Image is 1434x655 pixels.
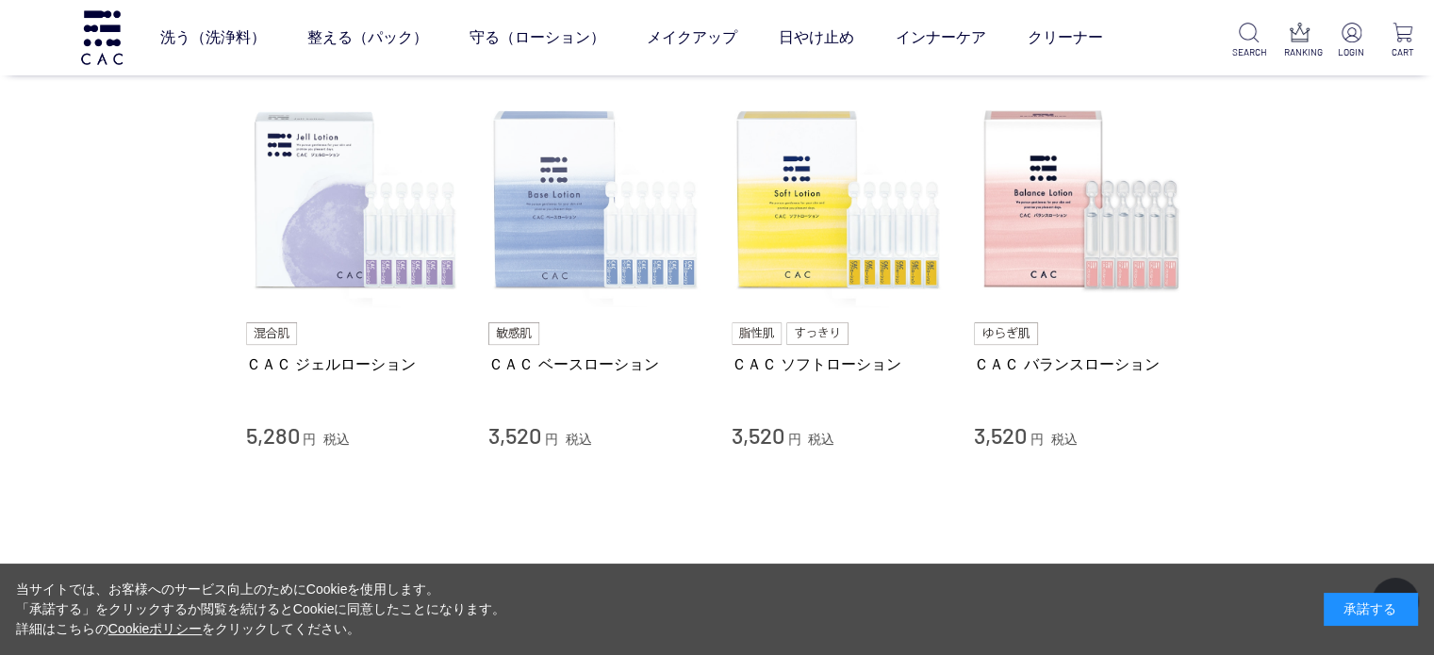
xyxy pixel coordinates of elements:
[808,432,834,447] span: 税込
[732,354,947,374] a: ＣＡＣ ソフトローション
[488,354,703,374] a: ＣＡＣ ベースローション
[1051,432,1078,447] span: 税込
[246,354,461,374] a: ＣＡＣ ジェルローション
[1324,593,1418,626] div: 承諾する
[307,11,428,64] a: 整える（パック）
[488,93,703,308] img: ＣＡＣ ベースローション
[896,11,986,64] a: インナーケア
[974,322,1038,345] img: ゆらぎ肌
[1335,23,1368,59] a: LOGIN
[732,322,782,345] img: 脂性肌
[1386,23,1419,59] a: CART
[16,580,506,639] div: 当サイトでは、お客様へのサービス向上のためにCookieを使用します。 「承諾する」をクリックするか閲覧を続けるとCookieに同意したことになります。 詳細はこちらの をクリックしてください。
[1030,432,1044,447] span: 円
[1284,23,1317,59] a: RANKING
[488,322,539,345] img: 敏感肌
[246,322,297,345] img: 混合肌
[974,354,1189,374] a: ＣＡＣ バランスローション
[1284,45,1317,59] p: RANKING
[732,93,947,308] img: ＣＡＣ ソフトローション
[160,11,266,64] a: 洗う（洗浄料）
[1335,45,1368,59] p: LOGIN
[1232,23,1265,59] a: SEARCH
[246,93,461,308] img: ＣＡＣ ジェルローション
[786,322,849,345] img: すっきり
[1028,11,1103,64] a: クリーナー
[323,432,350,447] span: 税込
[732,421,784,449] span: 3,520
[488,421,541,449] span: 3,520
[974,421,1027,449] span: 3,520
[779,11,854,64] a: 日やけ止め
[974,93,1189,308] img: ＣＡＣ バランスローション
[566,432,592,447] span: 税込
[545,432,558,447] span: 円
[303,432,316,447] span: 円
[1386,45,1419,59] p: CART
[78,10,125,64] img: logo
[787,432,800,447] span: 円
[470,11,605,64] a: 守る（ローション）
[1232,45,1265,59] p: SEARCH
[108,621,203,636] a: Cookieポリシー
[647,11,737,64] a: メイクアップ
[246,421,300,449] span: 5,280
